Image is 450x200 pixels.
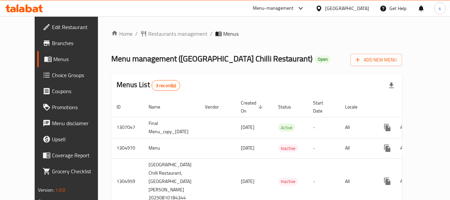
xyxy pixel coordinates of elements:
[253,4,294,12] div: Menu-management
[148,30,208,38] span: Restaurants management
[205,103,227,111] span: Vendor
[308,138,340,158] td: -
[52,135,105,143] span: Upsell
[241,177,254,186] span: [DATE]
[152,82,180,89] span: 3 record(s)
[383,77,399,93] div: Export file
[374,97,449,117] th: Actions
[37,115,110,131] a: Menu disclaimer
[379,140,395,156] button: more
[37,163,110,179] a: Grocery Checklist
[52,103,105,111] span: Promotions
[439,5,441,12] span: s
[345,103,366,111] span: Locale
[111,51,312,66] span: Menu management ( [GEOGRAPHIC_DATA] Chilli Restaurant )
[143,138,200,158] td: Menu
[278,124,295,132] span: Active
[379,173,395,189] button: more
[37,19,110,35] a: Edit Restaurant
[241,144,254,152] span: [DATE]
[241,99,265,115] span: Created On
[52,71,105,79] span: Choice Groups
[37,51,110,67] a: Menus
[52,87,105,95] span: Coupons
[278,178,298,185] span: Inactive
[143,117,200,138] td: Final Menu_copy_[DATE]
[350,54,402,66] button: Add New Menu
[38,186,54,194] span: Version:
[37,131,110,147] a: Upsell
[308,117,340,138] td: -
[340,117,374,138] td: All
[241,123,254,132] span: [DATE]
[315,56,330,62] span: Open
[37,83,110,99] a: Coupons
[37,99,110,115] a: Promotions
[379,120,395,136] button: more
[313,99,332,115] span: Start Date
[135,30,138,38] li: /
[223,30,238,38] span: Menus
[395,140,411,156] button: Change Status
[117,103,129,111] span: ID
[53,55,105,63] span: Menus
[149,103,169,111] span: Name
[37,67,110,83] a: Choice Groups
[55,186,66,194] span: 1.0.0
[152,80,181,91] div: Total records count
[356,56,397,64] span: Add New Menu
[340,138,374,158] td: All
[111,138,143,158] td: 1304970
[52,151,105,159] span: Coverage Report
[111,30,402,38] nav: breadcrumb
[325,5,369,12] div: [GEOGRAPHIC_DATA]
[395,173,411,189] button: Change Status
[117,80,180,91] h2: Menus List
[315,55,330,63] div: Open
[278,145,298,152] span: Inactive
[37,147,110,163] a: Coverage Report
[52,167,105,175] span: Grocery Checklist
[210,30,213,38] li: /
[37,35,110,51] a: Branches
[395,120,411,136] button: Change Status
[52,39,105,47] span: Branches
[140,30,208,38] a: Restaurants management
[52,23,105,31] span: Edit Restaurant
[278,124,295,132] div: Active
[278,103,300,111] span: Status
[52,119,105,127] span: Menu disclaimer
[111,30,133,38] a: Home
[111,117,143,138] td: 1307047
